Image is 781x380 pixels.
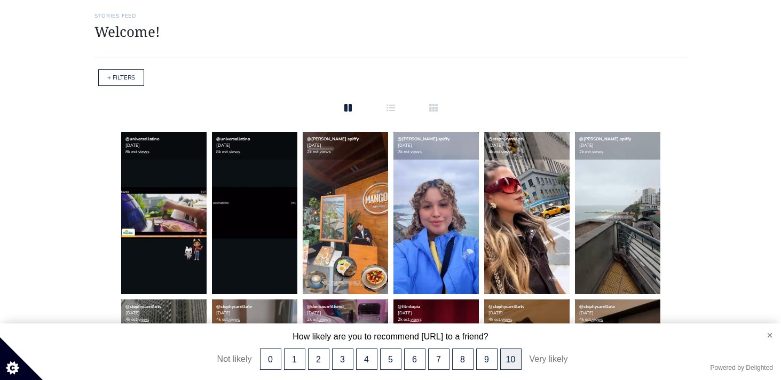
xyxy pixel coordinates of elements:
[484,132,570,160] div: [DATE] 4k est.
[575,132,660,160] div: [DATE] 2k est.
[212,132,297,160] div: [DATE] 8k est.
[488,304,524,310] a: @stephycarrillotv
[260,349,281,370] button: 0, Not likely
[428,349,449,370] button: 7
[212,299,297,327] div: [DATE] 4k est.
[303,299,388,327] div: [DATE] 2k est.
[307,304,346,310] a: @deniseunfiltered_
[332,349,353,370] button: 3
[119,349,252,370] div: Not likely
[575,299,660,327] div: [DATE] 4k est.
[216,304,252,310] a: @stephycarrillotv
[138,149,149,155] a: views
[121,299,207,327] div: [DATE] 4k est.
[380,349,401,370] button: 5
[216,136,250,142] a: @universallatino
[476,349,498,370] button: 9
[500,349,522,370] button: 10, Very likely
[356,349,377,370] button: 4
[484,299,570,327] div: [DATE] 4k est.
[530,349,663,370] div: Very likely
[411,149,422,155] a: views
[320,149,331,155] a: views
[579,136,631,142] a: @[PERSON_NAME].spiffy
[125,304,161,310] a: @stephycarrillotv
[229,149,240,155] a: views
[398,136,449,142] a: @[PERSON_NAME].spiffy
[404,349,425,370] button: 6
[307,136,359,142] a: @[PERSON_NAME].spiffy
[501,149,512,155] a: views
[125,136,160,142] a: @universallatino
[393,132,479,160] div: [DATE] 2k est.
[94,13,687,19] h6: Stories Feed
[579,304,615,310] a: @stephycarrillotv
[398,304,420,310] a: @filmtopia
[121,132,207,160] div: [DATE] 8k est.
[94,23,687,40] h1: Welcome!
[393,299,479,327] div: [DATE] 2k est.
[303,132,388,160] div: [DATE] 2k est.
[308,349,329,370] button: 2
[750,323,781,347] button: close survey
[488,136,524,142] a: @stephycarrillotv
[452,349,474,370] button: 8
[592,149,603,155] a: views
[107,74,135,82] a: + FILTERS
[284,349,305,370] button: 1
